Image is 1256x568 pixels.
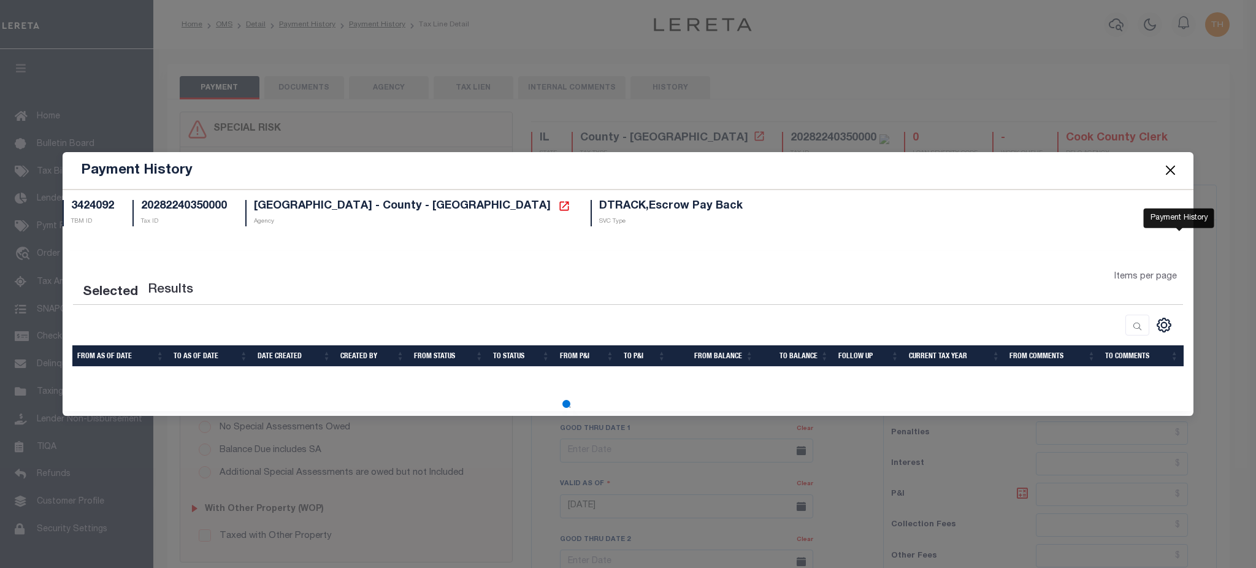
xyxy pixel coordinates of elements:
h5: 20282240350000 [141,200,227,213]
h5: Payment History [81,162,193,179]
p: Tax ID [141,217,227,226]
th: To Balance [758,345,833,367]
button: Close [1162,163,1178,178]
h5: DTRACK,Escrow Pay Back [599,200,743,213]
th: Follow Up [833,345,904,367]
th: Date Created [253,345,335,367]
p: SVC Type [599,217,743,226]
th: From Balance [670,345,758,367]
th: To Comments [1100,345,1183,367]
div: Payment History [1144,209,1214,228]
p: Agency [254,217,572,226]
th: To P&I [619,345,670,367]
th: From Status [409,345,488,367]
label: Results [148,280,193,300]
th: Current Tax Year [904,345,1005,367]
th: From Comments [1005,345,1100,367]
th: To Status [488,345,554,367]
span: [GEOGRAPHIC_DATA] - County - [GEOGRAPHIC_DATA] [254,201,551,212]
span: Items per page [1114,271,1177,284]
th: From P&I [555,345,619,367]
th: Created By [335,345,409,367]
th: To As of Date [169,345,253,367]
th: From As of Date [72,345,169,367]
